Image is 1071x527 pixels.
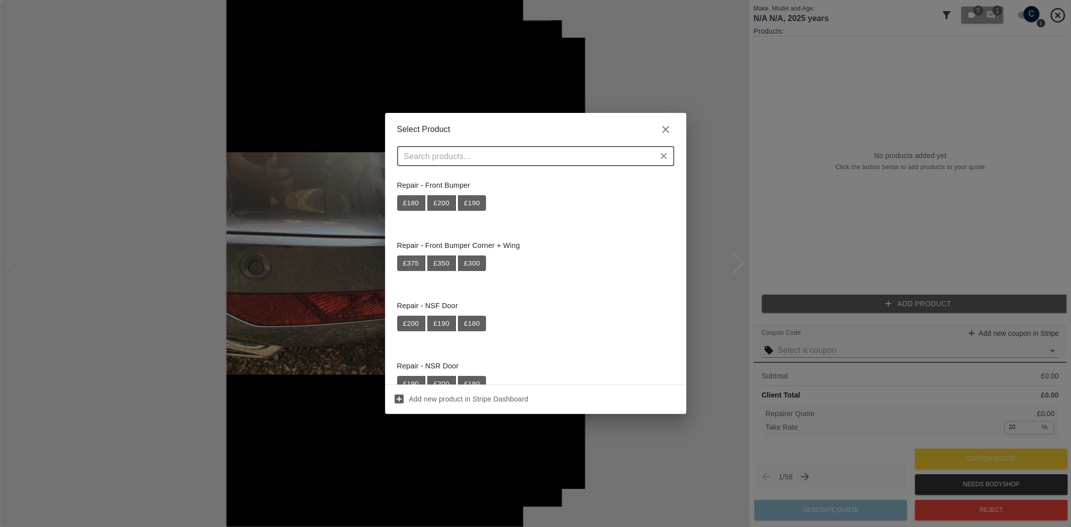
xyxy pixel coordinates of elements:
[397,301,674,312] p: Repair - NSF Door
[397,123,450,136] p: Select Product
[657,149,671,163] button: Clear
[397,240,674,251] p: Repair - Front Bumper Corner + Wing
[397,316,426,332] button: £200
[397,195,426,211] button: £180
[427,376,456,392] button: £200
[397,361,674,372] p: Repair - NSR Door
[397,180,674,191] p: Repair - Front Bumper
[458,195,486,211] button: £190
[409,394,529,404] p: Add new product in Stripe Dashboard
[458,255,486,272] button: £300
[427,316,456,332] button: £190
[458,376,486,392] button: £180
[427,255,456,272] button: £350
[400,149,655,163] input: Search products...
[427,195,456,211] button: £200
[458,316,486,332] button: £180
[397,255,426,272] button: £375
[397,376,426,392] button: £190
